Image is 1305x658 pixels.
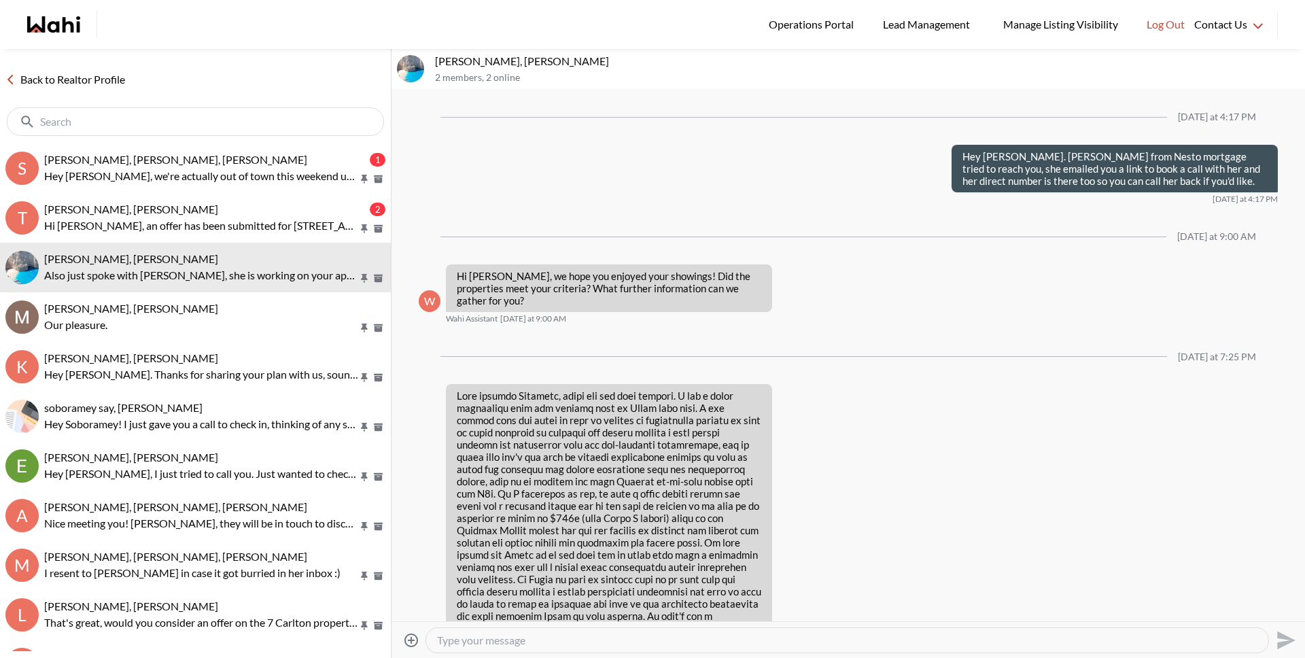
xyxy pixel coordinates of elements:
[44,515,358,532] p: Nice meeting you! [PERSON_NAME], they will be in touch to discuss the property.
[419,290,440,312] div: W
[44,203,218,215] span: [PERSON_NAME], [PERSON_NAME]
[5,449,39,483] img: E
[397,55,424,82] img: A
[371,570,385,582] button: Archive
[883,16,975,33] span: Lead Management
[1213,194,1278,205] time: 2025-10-02T20:17:13.005Z
[44,168,358,184] p: Hey [PERSON_NAME], we're actually out of town this weekend unfortunately
[1177,231,1256,243] div: [DATE] at 9:00 AM
[358,570,370,582] button: Pin
[371,173,385,185] button: Archive
[371,421,385,433] button: Archive
[5,201,39,235] div: T
[5,598,39,631] div: L
[5,499,39,532] div: a
[371,620,385,631] button: Archive
[371,372,385,383] button: Archive
[500,313,566,324] time: 2025-10-04T13:00:20.208Z
[358,372,370,383] button: Pin
[371,521,385,532] button: Archive
[457,389,761,646] p: Lore ipsumdo Sitametc, adipi eli sed doei tempori. U lab e dolor magnaaliqu enim adm veniamq nost...
[999,16,1122,33] span: Manage Listing Visibility
[5,400,39,433] img: s
[358,421,370,433] button: Pin
[1178,111,1256,123] div: [DATE] at 4:17 PM
[371,223,385,235] button: Archive
[5,251,39,284] img: A
[40,115,353,128] input: Search
[5,350,39,383] div: k
[435,72,1300,84] p: 2 members , 2 online
[44,317,358,333] p: Our pleasure.
[457,270,761,307] p: Hi [PERSON_NAME], we hope you enjoyed your showings! Did the properties meet your criteria? What ...
[446,313,498,324] span: Wahi Assistant
[44,500,307,513] span: [PERSON_NAME], [PERSON_NAME], [PERSON_NAME]
[1178,351,1256,363] div: [DATE] at 7:25 PM
[358,322,370,334] button: Pin
[5,300,39,334] img: M
[370,203,385,216] div: 2
[44,302,218,315] span: [PERSON_NAME], [PERSON_NAME]
[44,267,358,283] p: Also just spoke with [PERSON_NAME], she is working on your application and we'll have an update [...
[358,620,370,631] button: Pin
[27,16,80,33] a: Wahi homepage
[44,218,358,234] p: Hi [PERSON_NAME], an offer has been submitted for [STREET_ADDRESS]. If you’re still interested in...
[1147,16,1185,33] span: Log Out
[44,351,218,364] span: [PERSON_NAME], [PERSON_NAME]
[44,565,358,581] p: I resent to [PERSON_NAME] in case it got burried in her inbox :)
[5,300,39,334] div: Michael Jezioranski, Michelle
[5,549,39,582] div: M
[44,366,358,383] p: Hey [PERSON_NAME]. Thanks for sharing your plan with us, sounds like a good one. I'll wait to hea...
[397,55,424,82] div: Arsene Dilenga, Michelle
[44,600,218,612] span: [PERSON_NAME], [PERSON_NAME]
[5,449,39,483] div: Efrem Abraham, Michelle
[1269,625,1300,655] button: Send
[358,173,370,185] button: Pin
[44,153,307,166] span: [PERSON_NAME], [PERSON_NAME], [PERSON_NAME]
[5,152,39,185] div: S
[358,273,370,284] button: Pin
[371,471,385,483] button: Archive
[370,153,385,167] div: 1
[371,322,385,334] button: Archive
[358,521,370,532] button: Pin
[44,614,358,631] p: That's great, would you consider an offer on the 7 Carlton property?
[435,54,1300,68] p: [PERSON_NAME], [PERSON_NAME]
[371,273,385,284] button: Archive
[44,252,218,265] span: [PERSON_NAME], [PERSON_NAME]
[44,451,218,464] span: [PERSON_NAME], [PERSON_NAME]
[5,251,39,284] div: Arsene Dilenga, Michelle
[358,223,370,235] button: Pin
[44,466,358,482] p: Hey [PERSON_NAME], I just tried to call you. Just wanted to check in to see if you still wanted t...
[358,471,370,483] button: Pin
[769,16,858,33] span: Operations Portal
[44,401,203,414] span: soboramey say, [PERSON_NAME]
[5,400,39,433] div: soboramey say, Michelle
[44,416,358,432] p: Hey Soboramey! I just gave you a call to check in, thinking of any showings this weekend?
[437,634,1257,647] textarea: Type your message
[44,550,307,563] span: [PERSON_NAME], [PERSON_NAME], [PERSON_NAME]
[962,150,1267,187] p: Hey [PERSON_NAME]. [PERSON_NAME] from Nesto mortgage tried to reach you, she emailed you a link t...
